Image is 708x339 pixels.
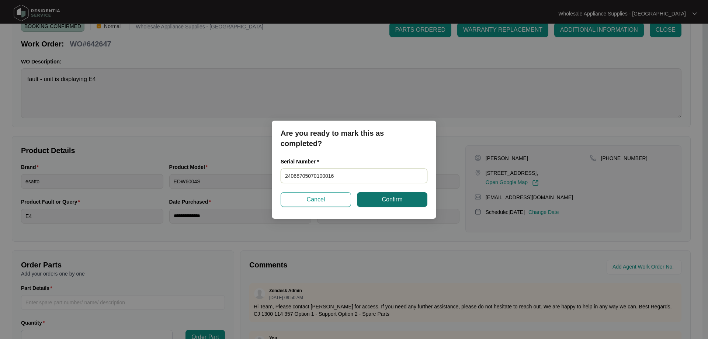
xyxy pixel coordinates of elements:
span: Confirm [382,195,402,204]
p: Are you ready to mark this as [281,128,427,138]
p: completed? [281,138,427,149]
label: Serial Number * [281,158,324,165]
span: Cancel [307,195,325,204]
button: Confirm [357,192,427,207]
button: Cancel [281,192,351,207]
